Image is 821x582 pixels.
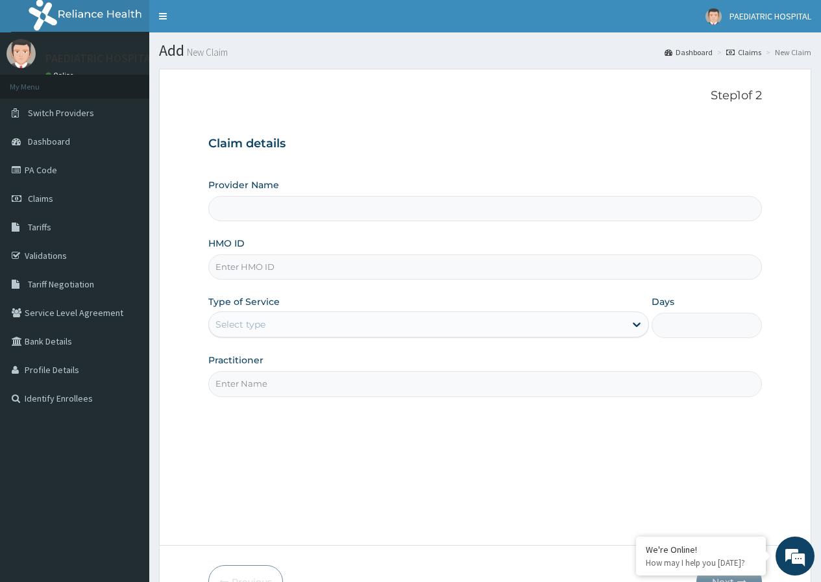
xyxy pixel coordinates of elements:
[652,295,674,308] label: Days
[215,318,265,331] div: Select type
[726,47,761,58] a: Claims
[28,136,70,147] span: Dashboard
[646,557,756,568] p: How may I help you today?
[208,295,280,308] label: Type of Service
[28,107,94,119] span: Switch Providers
[45,71,77,80] a: Online
[665,47,713,58] a: Dashboard
[729,10,811,22] span: PAEDIATRIC HOSPITAL
[45,53,156,64] p: PAEDIATRIC HOSPITAL
[646,544,756,555] div: We're Online!
[6,39,36,68] img: User Image
[28,193,53,204] span: Claims
[184,47,228,57] small: New Claim
[208,178,279,191] label: Provider Name
[208,354,263,367] label: Practitioner
[28,278,94,290] span: Tariff Negotiation
[208,89,762,103] p: Step 1 of 2
[705,8,722,25] img: User Image
[208,237,245,250] label: HMO ID
[763,47,811,58] li: New Claim
[159,42,811,59] h1: Add
[28,221,51,233] span: Tariffs
[208,371,762,396] input: Enter Name
[208,254,762,280] input: Enter HMO ID
[208,137,762,151] h3: Claim details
